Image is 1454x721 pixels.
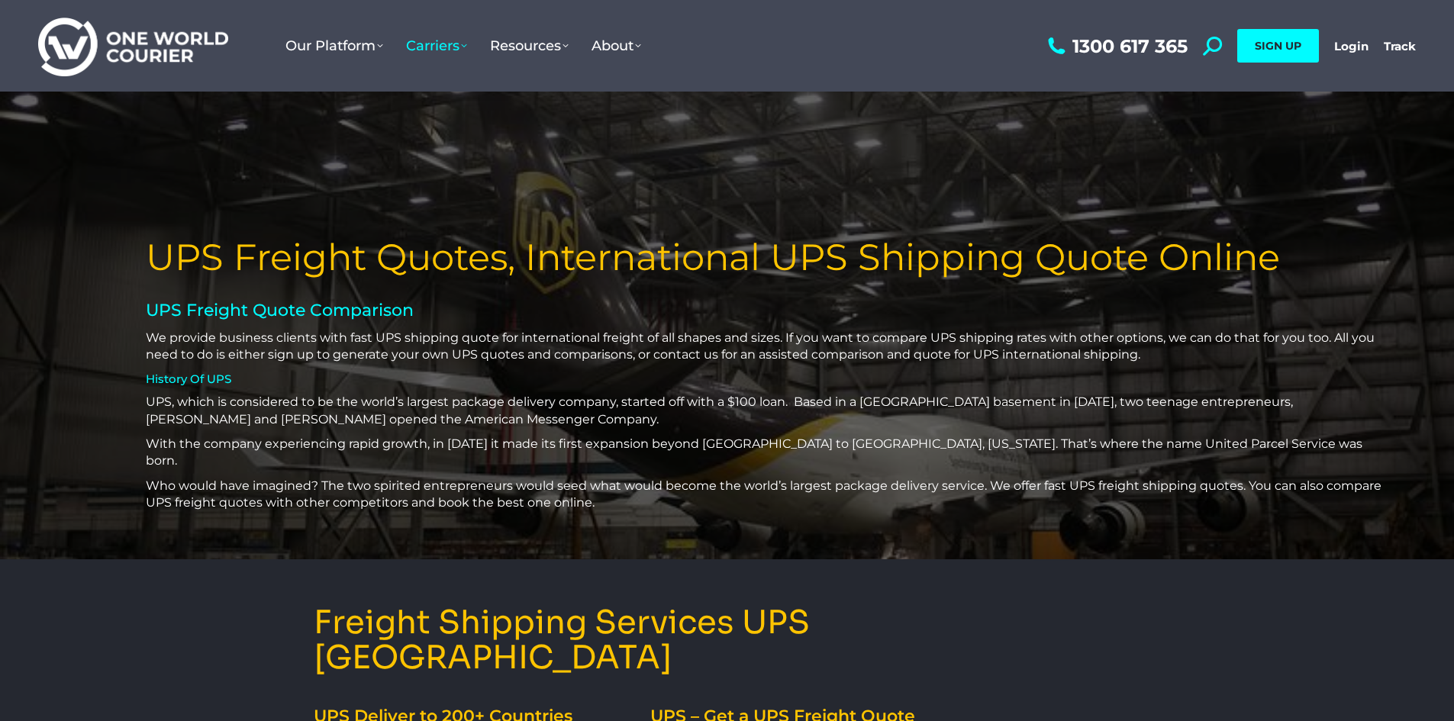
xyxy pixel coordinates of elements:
[146,300,1386,322] h2: UPS Freight Quote Comparison
[1044,37,1188,56] a: 1300 617 365
[490,37,569,54] span: Resources
[146,394,1386,428] p: UPS, which is considered to be the world’s largest package delivery company, started off with a $...
[395,22,479,69] a: Carriers
[592,37,641,54] span: About
[1384,39,1416,53] a: Track
[314,605,1141,675] h3: Freight Shipping Services UPS [GEOGRAPHIC_DATA]
[479,22,580,69] a: Resources
[146,436,1386,470] p: With the company experiencing rapid growth, in [DATE] it made its first expansion beyond [GEOGRAP...
[146,478,1386,512] p: Who would have imagined? The two spirited entrepreneurs would seed what would become the world’s ...
[285,37,383,54] span: Our Platform
[274,22,395,69] a: Our Platform
[1255,39,1301,53] span: SIGN UP
[580,22,653,69] a: About
[1237,29,1319,63] a: SIGN UP
[406,37,467,54] span: Carriers
[38,15,228,77] img: One World Courier
[146,330,1386,364] p: We provide business clients with fast UPS shipping quote for international freight of all shapes ...
[1334,39,1369,53] a: Login
[146,372,1386,387] h4: History Of UPS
